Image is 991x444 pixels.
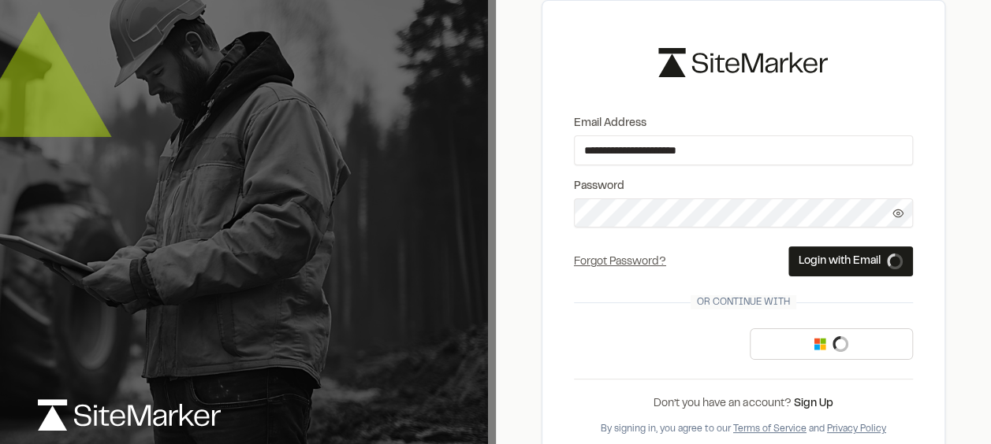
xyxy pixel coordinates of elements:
label: Email Address [574,115,913,132]
div: By signing in, you agree to our and [574,422,913,436]
span: Or continue with [691,295,796,309]
img: logo-white-rebrand.svg [38,399,221,431]
button: Login with Email [788,246,913,276]
img: logo-black-rebrand.svg [658,48,828,77]
button: Privacy Policy [827,422,886,436]
a: Sign Up [793,399,833,409]
button: Terms of Service [733,422,807,436]
div: Don’t you have an account? [574,395,913,413]
a: Forgot Password? [574,257,666,267]
label: Password [574,178,913,195]
iframe: Sign in with Google Button [566,327,726,361]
